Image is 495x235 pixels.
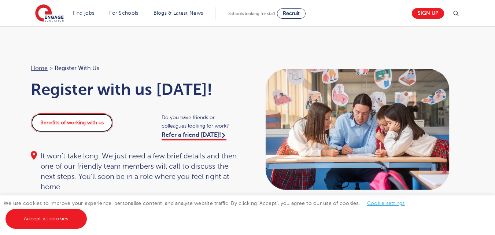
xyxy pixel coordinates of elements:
div: It won’t take long. We just need a few brief details and then one of our friendly team members wi... [31,151,240,192]
a: Recruit [277,8,306,19]
span: Recruit [283,11,300,16]
span: We use cookies to improve your experience, personalise content, and analyse website traffic. By c... [4,201,412,221]
nav: breadcrumb [31,63,240,73]
a: Home [31,65,48,71]
span: > [49,65,53,71]
a: Accept all cookies [5,209,87,229]
a: Cookie settings [367,201,405,206]
a: Sign up [412,8,444,19]
span: Register with us [55,63,99,73]
a: Blogs & Latest News [154,10,203,16]
span: Schools looking for staff [228,11,276,16]
img: Engage Education [35,4,64,23]
a: Find jobs [73,10,95,16]
a: Benefits of working with us [31,113,113,132]
a: Refer a friend [DATE]! [162,132,226,140]
a: For Schools [109,10,138,16]
span: Do you have friends or colleagues looking for work? [162,113,240,130]
h1: Register with us [DATE]! [31,80,240,99]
